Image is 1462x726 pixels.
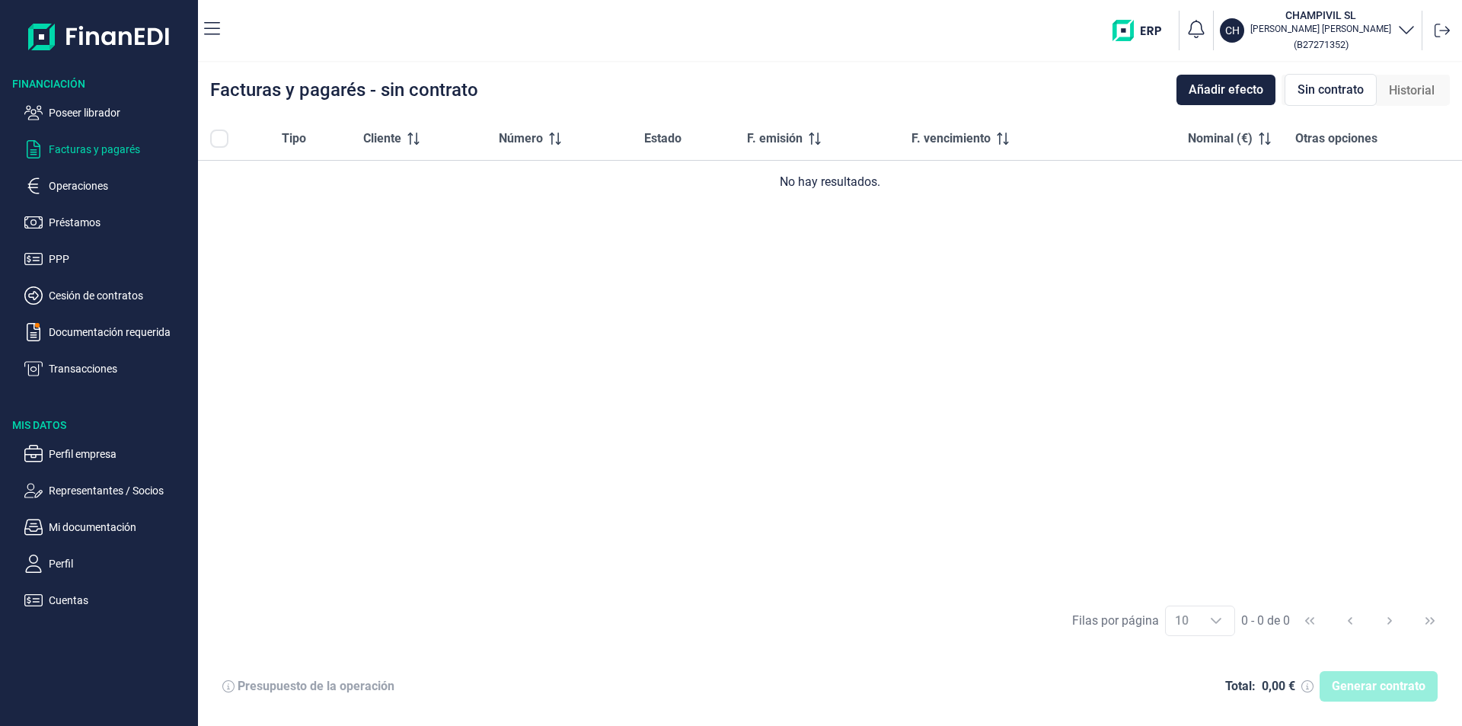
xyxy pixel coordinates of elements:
[49,250,192,268] p: PPP
[24,445,192,463] button: Perfil empresa
[1285,74,1377,106] div: Sin contrato
[1198,606,1234,635] div: Choose
[24,555,192,573] button: Perfil
[49,591,192,609] p: Cuentas
[1295,130,1377,148] span: Otras opciones
[24,140,192,158] button: Facturas y pagarés
[24,213,192,232] button: Préstamos
[24,481,192,500] button: Representantes / Socios
[49,286,192,305] p: Cesión de contratos
[28,12,171,61] img: Logo de aplicación
[363,130,401,148] span: Cliente
[24,360,192,378] button: Transacciones
[49,323,192,341] p: Documentación requerida
[1072,612,1159,630] div: Filas por página
[24,177,192,195] button: Operaciones
[1112,20,1173,41] img: erp
[1371,603,1408,639] button: Next Page
[238,679,394,694] div: Presupuesto de la operación
[210,81,478,99] div: Facturas y pagarés - sin contrato
[49,213,192,232] p: Préstamos
[1294,39,1349,50] small: Copiar cif
[49,177,192,195] p: Operaciones
[49,518,192,536] p: Mi documentación
[49,481,192,500] p: Representantes / Socios
[1250,8,1391,23] h3: CHAMPIVIL SL
[1250,23,1391,35] p: [PERSON_NAME] [PERSON_NAME]
[644,130,682,148] span: Estado
[24,286,192,305] button: Cesión de contratos
[1188,130,1253,148] span: Nominal (€)
[1220,8,1416,53] button: CHCHAMPIVIL SL[PERSON_NAME] [PERSON_NAME](B27271352)
[24,518,192,536] button: Mi documentación
[24,104,192,122] button: Poseer librador
[1298,81,1364,99] span: Sin contrato
[1176,75,1275,105] button: Añadir efecto
[24,323,192,341] button: Documentación requerida
[282,130,306,148] span: Tipo
[24,250,192,268] button: PPP
[49,555,192,573] p: Perfil
[1189,81,1263,99] span: Añadir efecto
[1412,603,1448,639] button: Last Page
[49,445,192,463] p: Perfil empresa
[1332,603,1368,639] button: Previous Page
[911,130,991,148] span: F. vencimiento
[499,130,543,148] span: Número
[1225,679,1256,694] div: Total:
[1291,603,1328,639] button: First Page
[49,140,192,158] p: Facturas y pagarés
[1377,75,1447,106] div: Historial
[1241,615,1290,627] span: 0 - 0 de 0
[747,130,803,148] span: F. emisión
[210,130,228,148] div: All items unselected
[1262,679,1295,694] div: 0,00 €
[1389,82,1435,100] span: Historial
[210,173,1450,191] div: No hay resultados.
[24,591,192,609] button: Cuentas
[1225,23,1240,38] p: CH
[49,360,192,378] p: Transacciones
[49,104,192,122] p: Poseer librador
